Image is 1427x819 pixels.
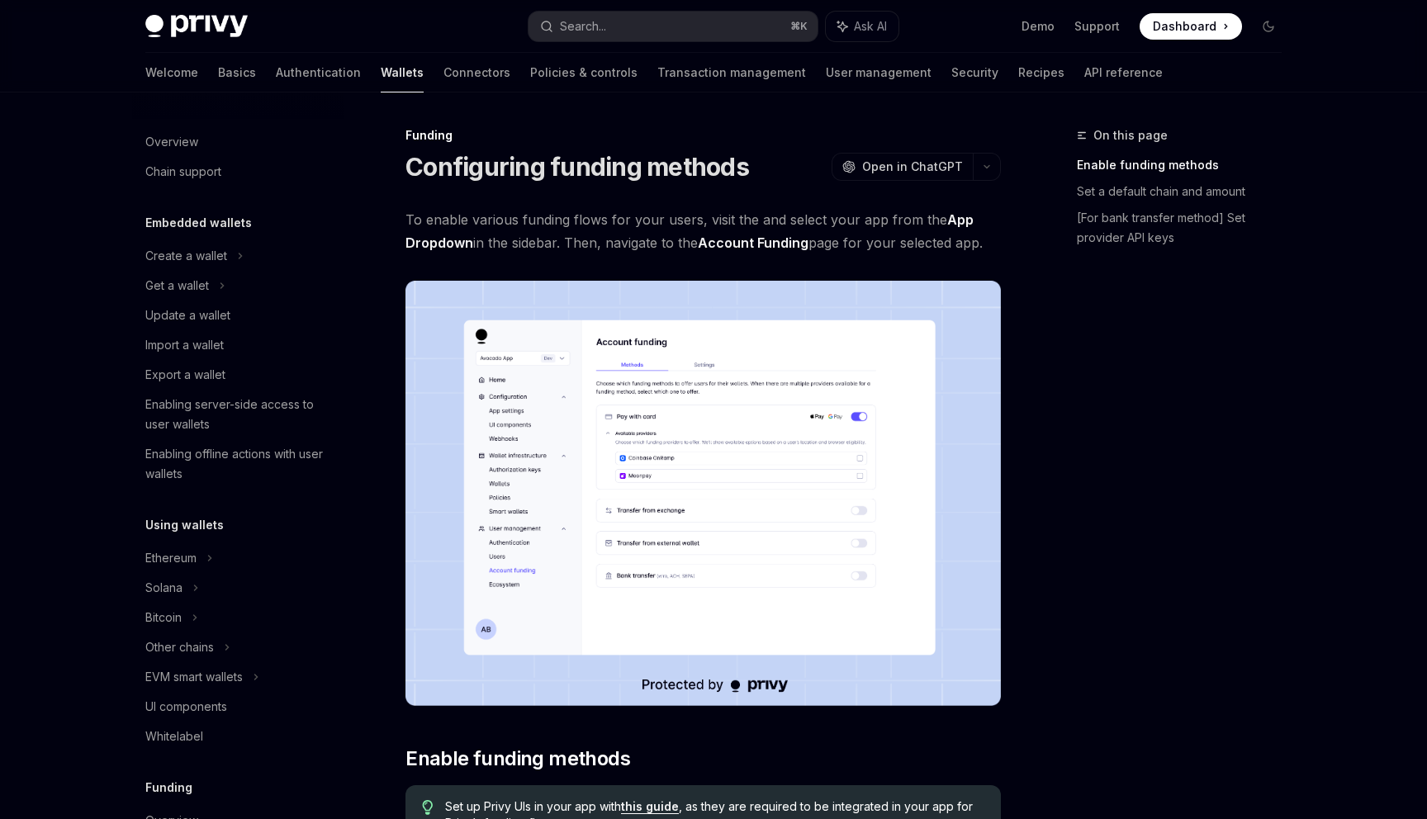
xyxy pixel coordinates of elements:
a: Transaction management [657,53,806,92]
a: Basics [218,53,256,92]
div: Chain support [145,162,221,182]
a: UI components [132,692,344,722]
a: Update a wallet [132,301,344,330]
div: Update a wallet [145,305,230,325]
h5: Embedded wallets [145,213,252,233]
a: Whitelabel [132,722,344,751]
a: Export a wallet [132,360,344,390]
span: Ask AI [854,18,887,35]
a: Authentication [276,53,361,92]
div: Import a wallet [145,335,224,355]
a: [For bank transfer method] Set provider API keys [1077,205,1295,251]
a: Wallets [381,53,424,92]
button: Toggle dark mode [1255,13,1282,40]
a: Recipes [1018,53,1064,92]
button: Ask AI [826,12,898,41]
span: Enable funding methods [405,746,630,772]
button: Open in ChatGPT [832,153,973,181]
a: Dashboard [1140,13,1242,40]
div: Create a wallet [145,246,227,266]
a: this guide [621,799,679,814]
div: Solana [145,578,183,598]
a: Welcome [145,53,198,92]
div: UI components [145,697,227,717]
div: Funding [405,127,1001,144]
div: Ethereum [145,548,197,568]
a: Set a default chain and amount [1077,178,1295,205]
h5: Using wallets [145,515,224,535]
div: Enabling server-side access to user wallets [145,395,334,434]
a: Demo [1022,18,1055,35]
span: ⌘ K [790,20,808,33]
a: API reference [1084,53,1163,92]
a: Policies & controls [530,53,638,92]
a: Support [1074,18,1120,35]
div: Whitelabel [145,727,203,746]
svg: Tip [422,800,434,815]
span: To enable various funding flows for your users, visit the and select your app from the in the sid... [405,208,1001,254]
a: Import a wallet [132,330,344,360]
div: Other chains [145,637,214,657]
span: Dashboard [1153,18,1216,35]
div: Search... [560,17,606,36]
a: Enabling server-side access to user wallets [132,390,344,439]
div: Bitcoin [145,608,182,627]
a: Enable funding methods [1077,152,1295,178]
div: Overview [145,132,198,152]
a: Account Funding [698,234,808,252]
h5: Funding [145,778,192,798]
img: dark logo [145,15,248,38]
button: Search...⌘K [529,12,818,41]
div: Get a wallet [145,276,209,296]
div: Enabling offline actions with user wallets [145,444,334,484]
h1: Configuring funding methods [405,152,749,182]
span: On this page [1093,125,1168,145]
div: Export a wallet [145,365,225,385]
div: EVM smart wallets [145,667,243,687]
a: Connectors [443,53,510,92]
a: Chain support [132,157,344,187]
span: Open in ChatGPT [862,159,963,175]
a: Security [951,53,998,92]
a: Enabling offline actions with user wallets [132,439,344,489]
img: Fundingupdate PNG [405,281,1001,706]
a: User management [826,53,932,92]
a: Overview [132,127,344,157]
